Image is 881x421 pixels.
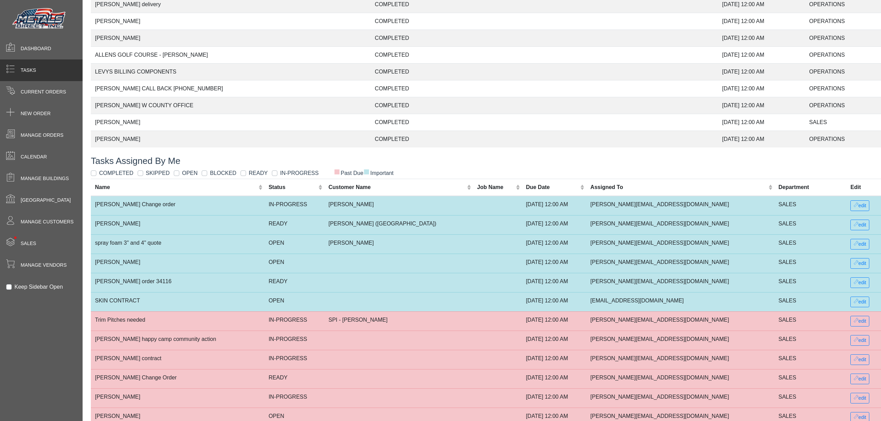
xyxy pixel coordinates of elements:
td: COMPLETED [371,13,452,30]
label: OPEN [182,169,198,177]
td: [DATE] 12:00 AM [522,215,586,234]
td: COMPLETED [371,30,452,46]
td: IN-PROGRESS [264,196,324,215]
span: Important [363,170,394,176]
td: SALES [774,369,846,388]
td: [PERSON_NAME][EMAIL_ADDRESS][DOMAIN_NAME] [586,234,774,254]
td: SALES [774,350,846,369]
td: OPERATIONS [805,63,881,80]
button: edit [850,393,869,403]
td: [PERSON_NAME][EMAIL_ADDRESS][DOMAIN_NAME] [586,369,774,388]
td: Trim Pitches needed [91,311,264,331]
span: Manage Orders [21,132,63,139]
td: COMPLETED [371,97,452,114]
td: [DATE] 12:00 AM [718,80,805,97]
td: [PERSON_NAME] W COUNTY OFFICE [91,97,371,114]
td: SALES [774,292,846,311]
td: [DATE] 12:00 AM [522,292,586,311]
div: Due Date [526,183,579,191]
td: [DATE] 12:00 AM [522,388,586,408]
td: SALES [774,254,846,273]
span: • [7,226,24,249]
td: SALES [774,311,846,331]
td: [PERSON_NAME] [91,30,371,46]
img: Metals Direct Inc Logo [10,6,69,32]
button: edit [850,297,869,307]
td: SALES [805,114,881,131]
div: Name [95,183,257,191]
td: SALES [774,196,846,215]
td: IN-PROGRESS [264,350,324,369]
td: [PERSON_NAME] Change Order [91,369,264,388]
td: [DATE] 12:00 AM [718,30,805,46]
span: Manage Buildings [21,175,69,182]
button: edit [850,374,869,384]
td: COMPLETED [371,46,452,63]
td: SPI - [PERSON_NAME] [325,311,473,331]
td: [DATE] 12:00 AM [718,13,805,30]
span: ■ [334,169,340,174]
button: edit [850,277,869,288]
td: SALES [774,388,846,408]
span: Dashboard [21,45,51,52]
td: READY [264,369,324,388]
button: edit [850,258,869,269]
button: edit [850,200,869,211]
td: [PERSON_NAME][EMAIL_ADDRESS][DOMAIN_NAME] [586,196,774,215]
td: [PERSON_NAME][EMAIL_ADDRESS][DOMAIN_NAME] [586,311,774,331]
button: edit [850,316,869,326]
td: [DATE] 12:00 AM [522,369,586,388]
h3: Tasks Assigned By Me [91,156,881,166]
td: [PERSON_NAME] [91,254,264,273]
td: COMPLETED [371,80,452,97]
td: LEVYS BILLING COMPONENTS [91,63,371,80]
td: [PERSON_NAME][EMAIL_ADDRESS][DOMAIN_NAME] [586,388,774,408]
td: SALES [774,215,846,234]
td: [PERSON_NAME] contract [91,350,264,369]
div: Department [778,183,842,191]
span: Past Due [334,170,363,176]
td: [PERSON_NAME][EMAIL_ADDRESS][DOMAIN_NAME] [586,331,774,350]
td: SALES [774,234,846,254]
label: COMPLETED [99,169,134,177]
label: BLOCKED [210,169,236,177]
span: Current Orders [21,88,66,96]
span: Manage Vendors [21,262,67,269]
td: COMPLETED [371,63,452,80]
td: [PERSON_NAME][EMAIL_ADDRESS][DOMAIN_NAME] [586,215,774,234]
td: IN-PROGRESS [264,331,324,350]
td: OPERATIONS [805,30,881,46]
div: Assigned To [591,183,767,191]
td: [PERSON_NAME] ([GEOGRAPHIC_DATA]) [325,215,473,234]
td: OPERATIONS [805,13,881,30]
td: [PERSON_NAME] [91,215,264,234]
button: edit [850,335,869,346]
td: [PERSON_NAME] [325,234,473,254]
span: New Order [21,110,51,117]
td: [EMAIL_ADDRESS][DOMAIN_NAME] [586,292,774,311]
button: edit [850,354,869,365]
td: [DATE] 12:00 AM [522,234,586,254]
span: Manage Customers [21,218,74,225]
td: SALES [774,331,846,350]
td: COMPLETED [371,114,452,131]
button: edit [850,239,869,250]
td: [PERSON_NAME] happy camp community action [91,331,264,350]
div: Edit [850,183,877,191]
td: SKIN CONTRACT [91,292,264,311]
td: [DATE] 12:00 AM [522,196,586,215]
label: SKIPPED [146,169,170,177]
td: [DATE] 12:00 AM [718,97,805,114]
span: Sales [21,240,36,247]
td: [DATE] 12:00 AM [718,46,805,63]
td: READY [264,215,324,234]
td: OPEN [264,292,324,311]
td: [PERSON_NAME][EMAIL_ADDRESS][DOMAIN_NAME] [586,350,774,369]
td: [DATE] 12:00 AM [718,131,805,147]
td: [DATE] 12:00 AM [522,254,586,273]
label: READY [249,169,268,177]
label: Keep Sidebar Open [14,283,63,291]
span: Tasks [21,67,36,74]
td: [DATE] 12:00 AM [522,331,586,350]
td: [PERSON_NAME] [91,114,371,131]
